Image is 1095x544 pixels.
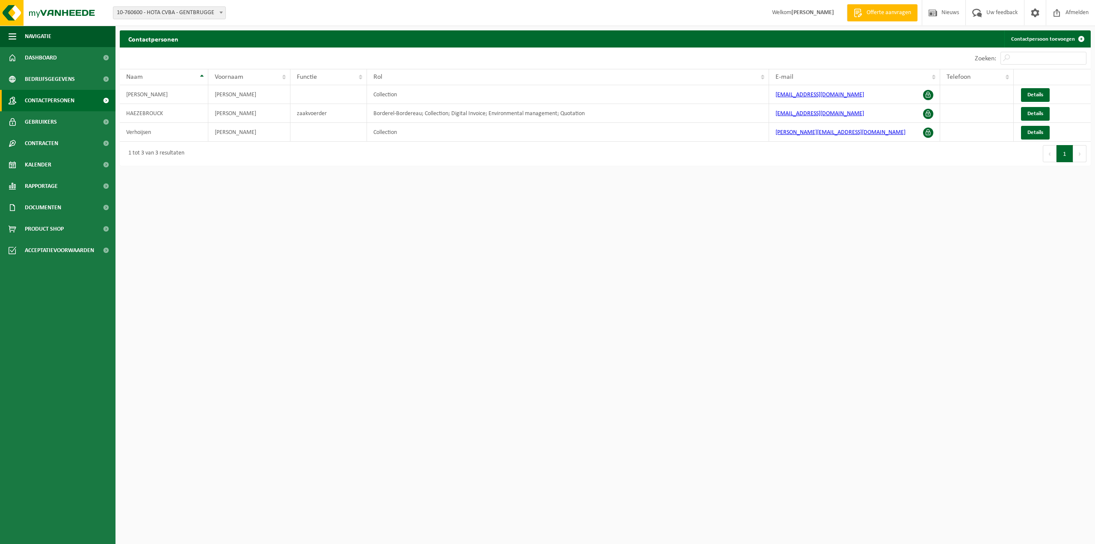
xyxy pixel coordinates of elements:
a: Contactpersoon toevoegen [1004,30,1090,48]
span: Documenten [25,197,61,218]
td: Collection [367,85,769,104]
span: Details [1027,130,1043,135]
label: Zoeken: [975,55,996,62]
a: Details [1021,126,1050,140]
h2: Contactpersonen [120,30,187,47]
span: Bedrijfsgegevens [25,68,75,90]
span: Acceptatievoorwaarden [25,240,94,261]
td: zaakvoerder [290,104,367,123]
td: [PERSON_NAME] [208,123,291,142]
td: Collection [367,123,769,142]
span: E-mail [775,74,793,80]
span: Naam [126,74,143,80]
td: [PERSON_NAME] [208,104,291,123]
button: Previous [1043,145,1057,162]
span: Rapportage [25,175,58,197]
td: Verhoijsen [120,123,208,142]
span: Functie [297,74,317,80]
button: Next [1073,145,1086,162]
span: Kalender [25,154,51,175]
span: Details [1027,92,1043,98]
span: Voornaam [215,74,243,80]
span: Navigatie [25,26,51,47]
td: Borderel-Bordereau; Collection; Digital Invoice; Environmental management; Quotation [367,104,769,123]
span: Dashboard [25,47,57,68]
span: Product Shop [25,218,64,240]
div: 1 tot 3 van 3 resultaten [124,146,184,161]
strong: [PERSON_NAME] [791,9,834,16]
span: Rol [373,74,382,80]
td: [PERSON_NAME] [208,85,291,104]
button: 1 [1057,145,1073,162]
span: 10-760600 - HOTA CVBA - GENTBRUGGE [113,6,226,19]
a: Details [1021,88,1050,102]
span: Offerte aanvragen [864,9,913,17]
a: Offerte aanvragen [847,4,917,21]
span: Gebruikers [25,111,57,133]
a: [EMAIL_ADDRESS][DOMAIN_NAME] [775,92,864,98]
a: Details [1021,107,1050,121]
td: HAEZEBROUCK [120,104,208,123]
a: [EMAIL_ADDRESS][DOMAIN_NAME] [775,110,864,117]
span: 10-760600 - HOTA CVBA - GENTBRUGGE [113,7,225,19]
span: Contactpersonen [25,90,74,111]
span: Details [1027,111,1043,116]
span: Contracten [25,133,58,154]
span: Telefoon [947,74,971,80]
td: [PERSON_NAME] [120,85,208,104]
a: [PERSON_NAME][EMAIL_ADDRESS][DOMAIN_NAME] [775,129,906,136]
